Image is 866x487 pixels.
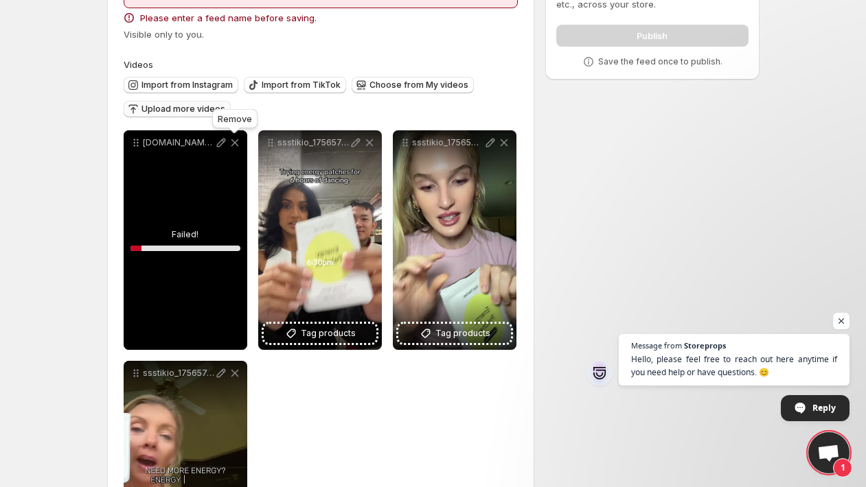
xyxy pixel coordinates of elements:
span: Choose from My videos [369,80,468,91]
span: Tag products [435,326,490,340]
span: Visible only to you. [124,29,204,40]
p: ssstikio_1756575098258 [412,137,483,148]
span: Storeprops [684,342,726,349]
button: Tag products [264,324,376,343]
button: Import from Instagram [124,77,238,93]
span: Import from Instagram [141,80,233,91]
button: Upload more videos [124,101,231,117]
span: Hello, please feel free to reach out here anytime if you need help or have questions. 😊 [631,353,837,379]
span: Please enter a feed name before saving. [140,11,317,25]
button: Tag products [398,324,511,343]
div: ssstikio_1756575098258Tag products [393,130,516,350]
span: Message from [631,342,682,349]
span: Videos [124,59,153,70]
span: Reply [812,396,836,420]
div: ssstikio_1756574636397Tag products [258,130,382,350]
p: [DOMAIN_NAME]_1756575100675.mp4 [143,137,214,148]
span: 1 [833,458,852,477]
p: ssstikio_1756574710161 [143,368,214,379]
button: Choose from My videos [352,77,474,93]
span: Import from TikTok [262,80,341,91]
span: Tag products [301,326,356,340]
p: Save the feed once to publish. [598,56,722,67]
button: Import from TikTok [244,77,346,93]
span: Upload more videos [141,104,225,115]
a: Open chat [808,432,850,473]
p: ssstikio_1756574636397 [277,137,349,148]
